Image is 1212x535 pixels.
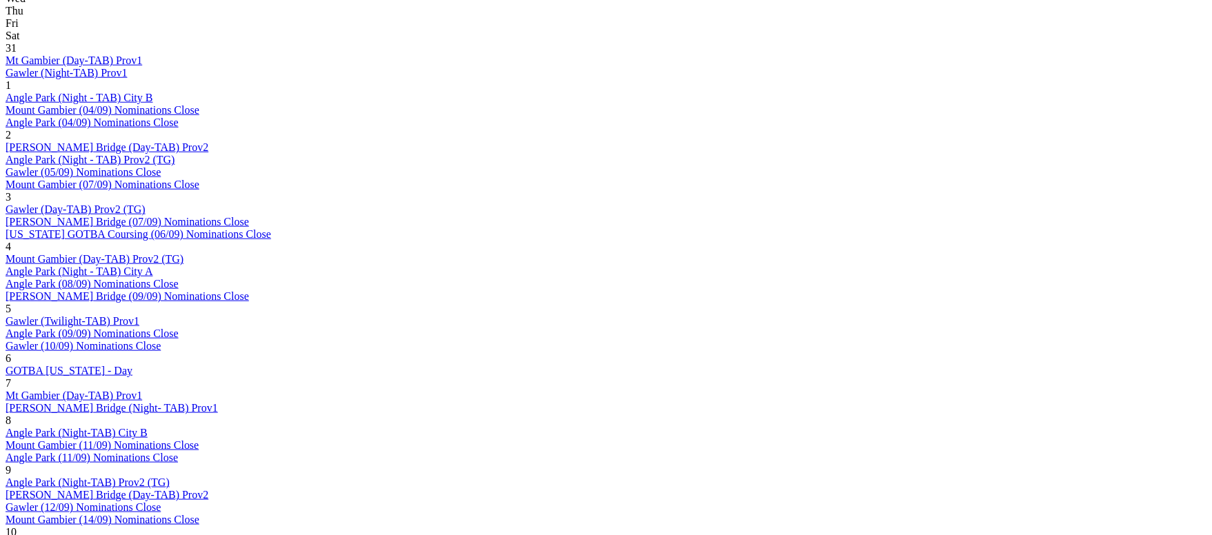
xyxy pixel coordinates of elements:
[6,402,218,414] a: [PERSON_NAME] Bridge (Night- TAB) Prov1
[6,228,271,240] a: [US_STATE] GOTBA Coursing (06/09) Nominations Close
[6,265,153,277] a: Angle Park (Night - TAB) City A
[6,92,153,103] a: Angle Park (Night - TAB) City B
[6,427,148,438] a: Angle Park (Night-TAB) City B
[6,67,127,79] a: Gawler (Night-TAB) Prov1
[6,452,178,463] a: Angle Park (11/09) Nominations Close
[6,414,11,426] span: 8
[6,290,249,302] a: [PERSON_NAME] Bridge (09/09) Nominations Close
[6,501,161,513] a: Gawler (12/09) Nominations Close
[6,191,11,203] span: 3
[6,439,199,451] a: Mount Gambier (11/09) Nominations Close
[6,5,1206,17] div: Thu
[6,117,179,128] a: Angle Park (04/09) Nominations Close
[6,303,11,314] span: 5
[6,154,175,165] a: Angle Park (Night - TAB) Prov2 (TG)
[6,42,17,54] span: 31
[6,315,139,327] a: Gawler (Twilight-TAB) Prov1
[6,377,11,389] span: 7
[6,17,1206,30] div: Fri
[6,253,183,265] a: Mount Gambier (Day-TAB) Prov2 (TG)
[6,489,208,501] a: [PERSON_NAME] Bridge (Day-TAB) Prov2
[6,141,208,153] a: [PERSON_NAME] Bridge (Day-TAB) Prov2
[6,340,161,352] a: Gawler (10/09) Nominations Close
[6,54,142,66] a: Mt Gambier (Day-TAB) Prov1
[6,166,161,178] a: Gawler (05/09) Nominations Close
[6,241,11,252] span: 4
[6,179,199,190] a: Mount Gambier (07/09) Nominations Close
[6,30,1206,42] div: Sat
[6,203,146,215] a: Gawler (Day-TAB) Prov2 (TG)
[6,216,249,228] a: [PERSON_NAME] Bridge (07/09) Nominations Close
[6,476,170,488] a: Angle Park (Night-TAB) Prov2 (TG)
[6,390,142,401] a: Mt Gambier (Day-TAB) Prov1
[6,129,11,141] span: 2
[6,464,11,476] span: 9
[6,514,199,525] a: Mount Gambier (14/09) Nominations Close
[6,104,199,116] a: Mount Gambier (04/09) Nominations Close
[6,365,132,376] a: GOTBA [US_STATE] - Day
[6,327,179,339] a: Angle Park (09/09) Nominations Close
[6,352,11,364] span: 6
[6,278,179,290] a: Angle Park (08/09) Nominations Close
[6,79,11,91] span: 1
